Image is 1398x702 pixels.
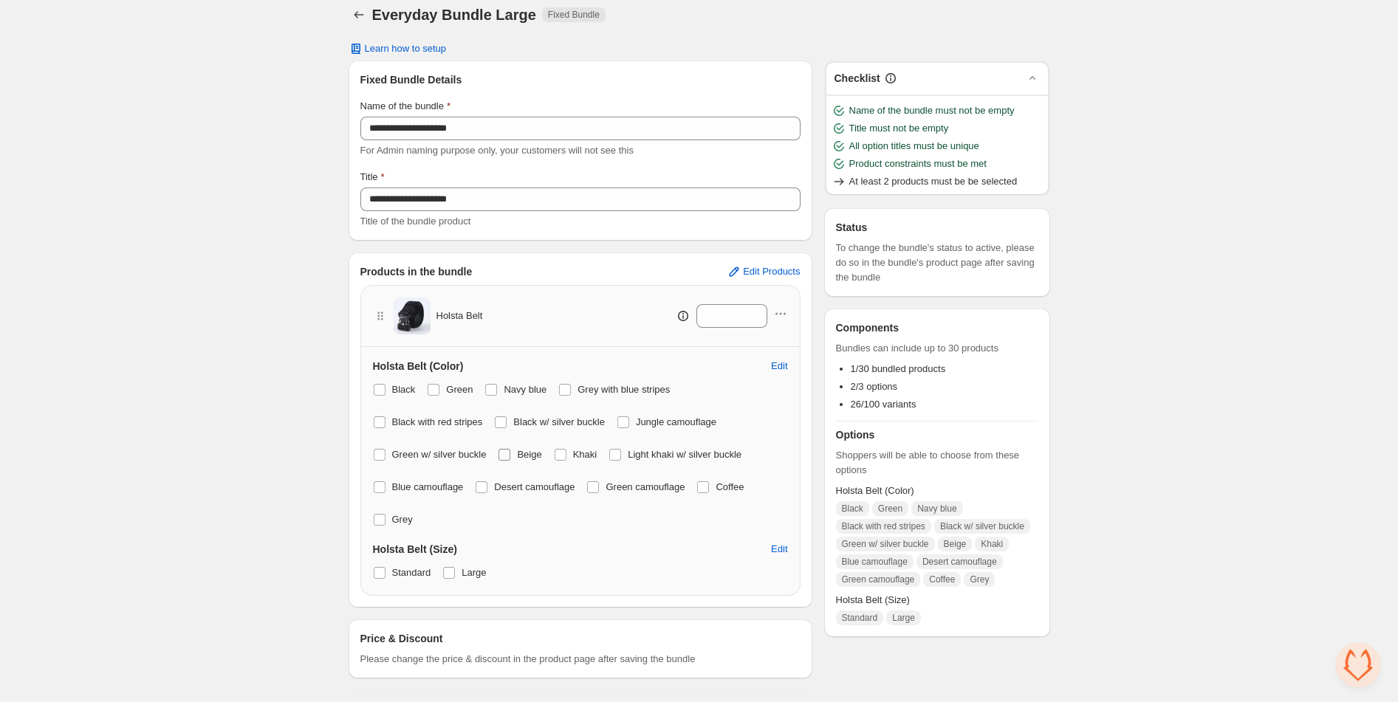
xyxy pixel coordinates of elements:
button: Edit [762,537,796,561]
span: At least 2 products must be be selected [849,174,1018,189]
span: Edit [771,360,787,372]
span: Learn how to setup [365,43,447,55]
span: Shoppers will be able to choose from these options [836,448,1038,478]
h3: Status [836,220,1038,235]
h3: Options [836,427,1038,442]
div: Open chat [1336,643,1380,687]
span: Desert camouflage [922,556,997,568]
span: Green camouflage [842,574,915,585]
label: Title [360,170,385,185]
button: Edit [762,354,796,378]
span: Bundles can include up to 30 products [836,341,1038,356]
span: Green camouflage [606,481,685,492]
span: Khaki [981,538,1003,550]
button: Back [349,4,369,25]
span: Title must not be empty [849,121,949,136]
h1: Everyday Bundle Large [372,6,536,24]
button: Edit Products [718,260,809,283]
span: Navy blue [504,384,546,395]
label: Name of the bundle [360,99,451,114]
span: 26/100 variants [851,399,916,410]
span: Edit Products [743,266,800,278]
span: Navy blue [917,503,956,515]
span: Holsta Belt (Color) [836,484,1038,498]
span: 2/3 options [851,381,898,392]
span: Black w/ silver buckle [513,416,605,427]
h3: Checklist [835,71,880,86]
span: Please change the price & discount in the product page after saving the bundle [360,652,696,667]
span: Beige [944,538,967,550]
span: Holsta Belt [436,309,483,323]
span: Green [446,384,473,395]
span: Blue camouflage [842,556,908,568]
span: Black [392,384,416,395]
span: Black w/ silver buckle [940,520,1024,532]
h3: Fixed Bundle Details [360,72,801,87]
h3: Products in the bundle [360,264,473,279]
span: For Admin naming purpose only, your customers will not see this [360,145,634,156]
span: Desert camouflage [494,481,575,492]
span: Beige [517,449,541,460]
span: Green w/ silver buckle [842,538,929,550]
span: Large [892,612,915,624]
span: Grey with blue stripes [578,384,670,395]
span: Black [842,503,863,515]
img: Holsta Belt [394,297,431,334]
span: 1/30 bundled products [851,363,946,374]
h3: Holsta Belt (Color) [373,359,464,374]
span: Blue camouflage [392,481,464,492]
span: Large [462,567,486,578]
span: All option titles must be unique [849,139,979,154]
span: Fixed Bundle [548,9,600,21]
span: Edit [771,543,787,555]
span: Grey [970,574,989,585]
button: Learn how to setup [340,38,456,59]
span: Black with red stripes [392,416,483,427]
span: Product constraints must be met [849,156,987,171]
span: Holsta Belt (Size) [836,593,1038,608]
span: Name of the bundle must not be empty [849,103,1015,118]
span: Grey [392,514,413,525]
span: Khaki [573,449,597,460]
span: Green [878,503,902,515]
h3: Components [836,320,900,335]
span: Standard [392,567,431,578]
h3: Price & Discount [360,631,443,646]
span: Green w/ silver buckle [392,449,487,460]
span: Title of the bundle product [360,216,471,227]
span: Coffee [929,574,955,585]
span: Standard [842,612,878,624]
span: Coffee [716,481,744,492]
span: Jungle camouflage [636,416,716,427]
span: To change the bundle's status to active, please do so in the bundle's product page after saving t... [836,241,1038,285]
span: Light khaki w/ silver buckle [628,449,741,460]
span: Black with red stripes [842,520,925,532]
h3: Holsta Belt (Size) [373,542,457,557]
